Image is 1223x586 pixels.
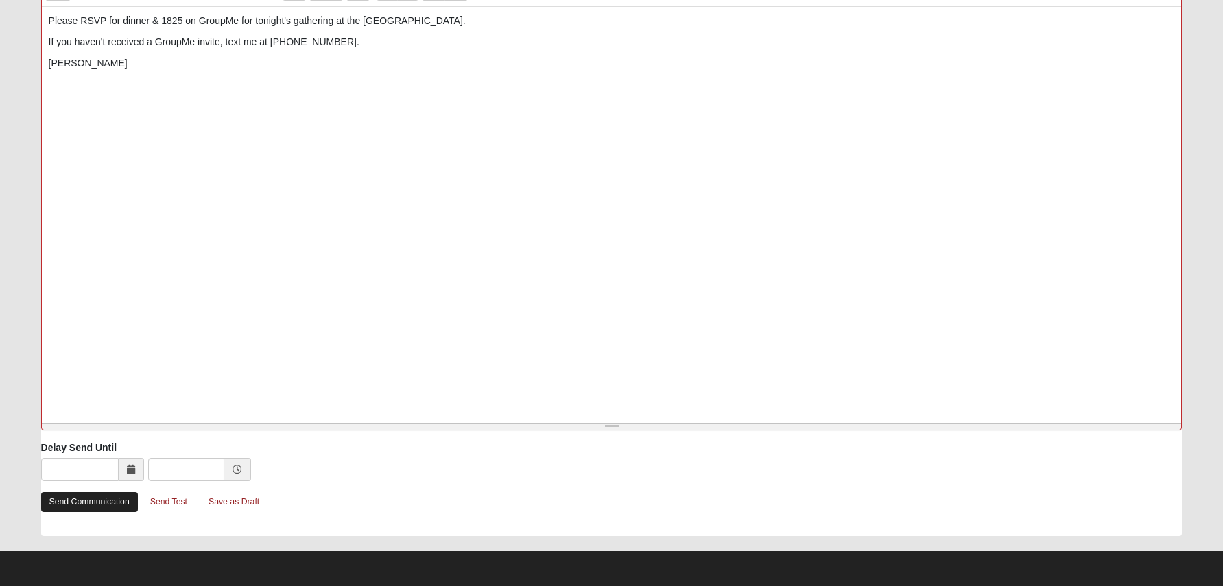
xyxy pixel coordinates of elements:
[41,441,117,454] label: Delay Send Until
[200,491,268,513] a: Save as Draft
[49,56,1175,71] p: [PERSON_NAME]
[42,424,1182,430] div: Resize
[141,491,196,513] a: Send Test
[49,35,1175,49] p: If you haven't received a GroupMe invite, text me at [PHONE_NUMBER].
[49,14,1175,28] p: Please RSVP for dinner & 1825 on GroupMe for tonight's gathering at the [GEOGRAPHIC_DATA].
[41,492,138,512] a: Send Communication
